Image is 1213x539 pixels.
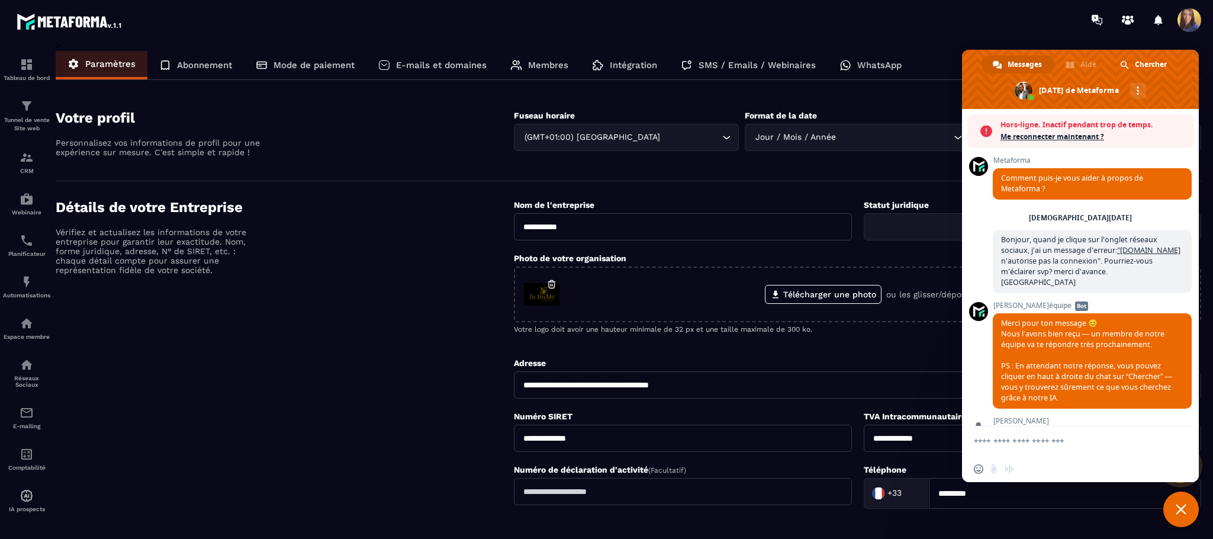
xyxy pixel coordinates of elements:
div: Search for option [745,124,970,151]
img: automations [20,489,34,503]
img: logo [17,11,123,32]
a: "[DOMAIN_NAME] [1117,245,1180,255]
div: Messages [982,56,1054,73]
div: Autres canaux [1130,83,1146,99]
span: +33 [887,487,902,499]
img: automations [20,275,34,289]
img: automations [20,316,34,331]
p: WhatsApp [857,60,902,70]
span: Bonjour, quand je clique sur l'onglet réseaux sociaux, j'ai un message d'erreur: n'autorise pas l... [1001,235,1180,287]
label: Adresse [514,358,546,368]
img: email [20,406,34,420]
p: Tunnel de vente Site web [3,116,50,133]
img: social-network [20,358,34,372]
h4: Détails de votre Entreprise [56,199,514,216]
a: accountantaccountantComptabilité [3,438,50,480]
p: SMS / Emails / Webinaires [699,60,816,70]
input: Search for option [905,485,916,502]
a: social-networksocial-networkRéseaux Sociaux [3,349,50,397]
label: Téléphone [864,465,906,474]
a: automationsautomationsAutomatisations [3,266,50,307]
a: emailemailE-mailing [3,397,50,438]
span: (Facultatif) [648,466,686,474]
p: Votre logo doit avoir une hauteur minimale de 32 px et une taille maximale de 300 ko. [514,325,1201,333]
div: Search for option [864,213,1202,240]
input: Search for option [662,131,719,144]
img: automations [20,192,34,206]
input: Search for option [838,131,950,144]
a: formationformationTunnel de vente Site web [3,90,50,142]
label: Numéro SIRET [514,412,572,421]
p: Vérifiez et actualisez les informations de votre entreprise pour garantir leur exactitude. Nom, f... [56,227,263,275]
p: Automatisations [3,292,50,299]
label: Statut juridique [864,200,929,210]
a: schedulerschedulerPlanificateur [3,224,50,266]
span: Hors-ligne. Inactif pendant trop de temps. [1000,119,1188,131]
span: Bot [1075,301,1088,311]
label: TVA Intracommunautaire [864,412,966,421]
span: [PERSON_NAME]équipe [993,301,1192,310]
a: formationformationCRM [3,142,50,183]
p: Intégration [610,60,657,70]
a: formationformationTableau de bord [3,49,50,90]
p: IA prospects [3,506,50,512]
p: Paramètres [85,59,136,69]
p: Abonnement [177,60,232,70]
span: (GMT+01:00) [GEOGRAPHIC_DATA] [522,131,662,144]
span: [PERSON_NAME] [993,417,1192,425]
label: Fuseau horaire [514,111,575,120]
p: E-mailing [3,423,50,429]
p: E-mails et domaines [396,60,487,70]
div: [DEMOGRAPHIC_DATA][DATE] [1029,214,1132,222]
label: Code NAF [514,522,554,531]
img: scheduler [20,233,34,248]
span: Chercher [1135,56,1167,73]
h4: Votre profil [56,110,514,126]
label: Photo de votre organisation [514,254,626,263]
label: Format de la date [745,111,817,120]
p: Membres [528,60,568,70]
a: automationsautomationsWebinaire [3,183,50,224]
p: ou les glisser/déposer ici [886,290,986,299]
p: Webinaire [3,209,50,216]
div: Search for option [864,478,929,509]
p: Mode de paiement [274,60,355,70]
img: Country Flag [867,482,890,505]
p: Réseaux Sociaux [3,375,50,388]
label: Numéro de déclaration d'activité [514,465,686,474]
label: Nom de l'entreprise [514,200,594,210]
p: Comptabilité [3,464,50,471]
p: Personnalisez vos informations de profil pour une expérience sur mesure. C'est simple et rapide ! [56,138,263,157]
input: Search for option [871,220,1182,233]
div: Chercher [1109,56,1179,73]
div: Search for option [514,124,739,151]
span: Comment puis-je vous aider à propos de Metaforma ? [1001,173,1143,194]
span: Metaforma [993,156,1192,165]
div: Fermer le chat [1163,492,1199,527]
span: Merci pour ton message 😊 Nous l’avons bien reçu — un membre de notre équipe va te répondre très p... [1001,318,1172,403]
span: Insérer un emoji [974,464,983,474]
p: Tableau de bord [3,75,50,81]
img: accountant [20,447,34,461]
textarea: Entrez votre message... [974,437,1161,447]
p: CRM [3,168,50,174]
span: Me reconnecter maintenant ? [1000,131,1188,143]
span: Jour / Mois / Année [752,131,838,144]
img: formation [20,99,34,113]
p: Planificateur [3,251,50,257]
p: Espace membre [3,333,50,340]
span: Messages [1008,56,1042,73]
label: Télécharger une photo [765,285,881,304]
a: automationsautomationsEspace membre [3,307,50,349]
img: formation [20,150,34,165]
img: formation [20,57,34,72]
